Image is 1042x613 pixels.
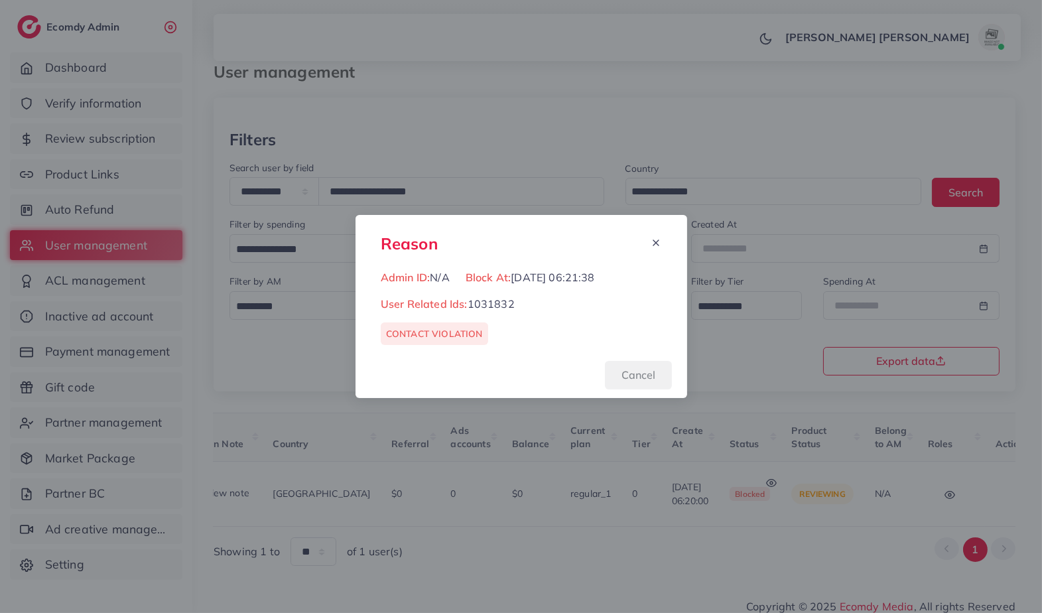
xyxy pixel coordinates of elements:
[511,271,594,284] span: [DATE] 06:21:38
[605,361,672,389] button: Cancel
[386,326,483,342] p: CONTACT VIOLATION
[468,297,515,310] span: 1031832
[381,297,468,310] span: User Related Ids:
[430,271,449,284] span: N/A
[381,271,430,284] span: Admin ID:
[381,234,438,253] h3: Reason
[466,271,511,284] span: Block At:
